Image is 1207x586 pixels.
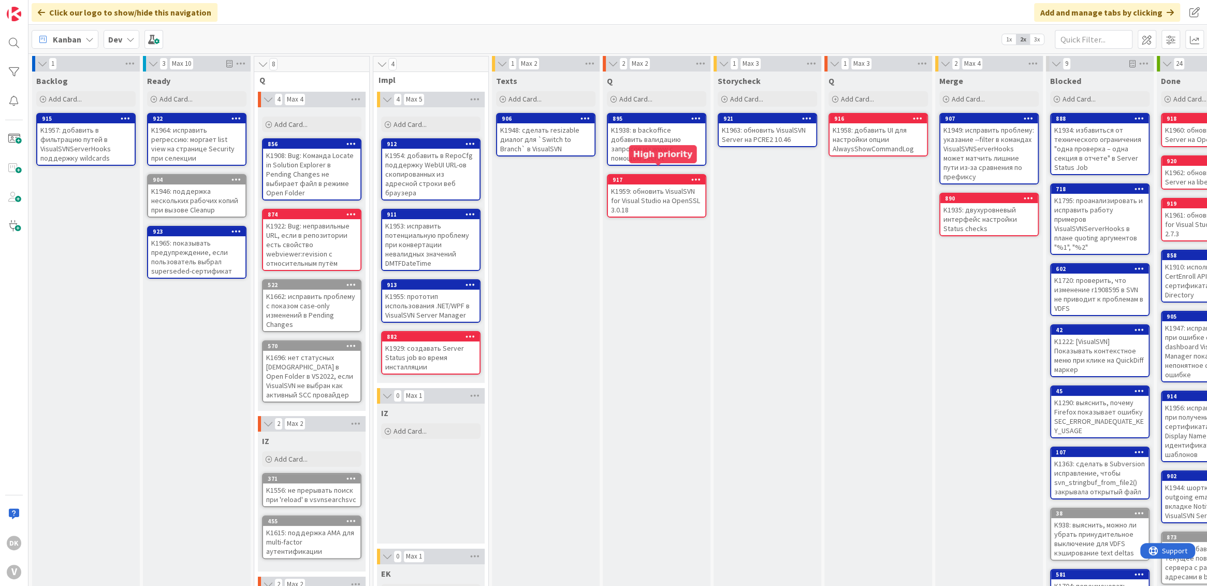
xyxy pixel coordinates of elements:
[964,61,980,66] div: Max 4
[382,149,479,199] div: K1954: добавить в RepoCfg поддержку WebUI URL-ов скопированных из адресной строки веб браузера
[496,76,517,86] span: Texts
[952,94,985,104] span: Add Card...
[263,474,360,483] div: 371
[1051,114,1148,174] div: 888K1934: избавиться от технического ограничения "одна проверка – одна секция в отчете" в Server ...
[153,228,245,235] div: 923
[719,123,816,146] div: K1963: обновить VisualSVN Server на PCRE2 10.46
[1051,387,1148,396] div: 45
[497,114,594,123] div: 906
[1051,509,1148,560] div: 38K938: выяснить, можно ли убрать принудительное выключение для VDFS кэширование text deltas
[830,114,927,155] div: 916K1958: добавить UI для настройки опции AlwaysShowCommandLog
[619,58,628,70] span: 2
[268,518,360,525] div: 455
[1055,30,1132,49] input: Quick Filter...
[159,94,193,104] span: Add Card...
[1056,265,1148,273] div: 602
[1051,114,1148,123] div: 888
[1056,449,1148,456] div: 107
[394,120,427,129] span: Add Card...
[1051,325,1148,376] div: 42K1222: [VisualSVN] Показывать контекстное меню при клике на QuickDiff маркер
[1051,457,1148,498] div: K1363: сделать в Subversion исправление, чтобы svn_stringbuf_from_file2() закрывала открытый файл
[148,184,245,217] div: K1946: поддержка нескольких рабочих копий при вызове Cleanup
[42,115,135,122] div: 915
[381,568,391,579] span: EK
[49,58,57,70] span: 1
[382,332,479,374] div: 882K1929: создавать Server Status job во время инсталляции
[608,114,705,165] div: 895K1938: в backoffice добавить валидацию запросов из www с помощью secret
[1173,58,1185,70] span: 24
[940,114,1038,183] div: 907K1949: исправить проблему: указание --filter в командах VisualSVNServerHooks может матчить лиш...
[508,58,517,70] span: 1
[287,421,303,426] div: Max 2
[1051,325,1148,335] div: 42
[1051,194,1148,254] div: K1795: проанализировать и исправить работу примеров VisualSVNServerHooks в плане quoting аргумент...
[7,7,21,21] img: Visit kanbanzone.com
[382,332,479,341] div: 882
[834,115,927,122] div: 916
[263,149,360,199] div: K1908: Bug: Команда Locate in Solution Explorer в Pending Changes не выбирает файл в режиме Open ...
[268,475,360,482] div: 371
[263,341,360,402] div: 570K1696: нет статусных [DEMOGRAPHIC_DATA] в Open Folder в VS2022, если VisualSVN не выбран как а...
[148,175,245,217] div: 904K1946: поддержка нескольких рабочих копий при вызове Cleanup
[148,236,245,278] div: K1965: показывать предупреждение, если пользователь выбрал superseded-сертификат
[1056,571,1148,578] div: 581
[828,76,834,86] span: Q
[381,408,388,418] span: IZ
[108,34,122,45] b: Dev
[263,290,360,331] div: K1662: исправить проблему с показом case-only изменений в Pending Changes
[22,2,47,14] span: Support
[269,58,278,70] span: 8
[263,483,360,506] div: K1556: не прерывать поиск при 'reload' в vsvnsearchsvc
[1051,184,1148,194] div: 718
[388,58,397,70] span: 4
[1063,94,1096,104] span: Add Card...
[940,123,1038,183] div: K1949: исправить проблему: указание --filter в командах VisualSVNServerHooks может матчить лишние...
[1051,274,1148,315] div: K1720: проверить, что изменение r1908595 в SVN не приводит к проблемам в VDFS
[148,114,245,123] div: 922
[36,76,68,86] span: Backlog
[172,61,191,66] div: Max 10
[1051,335,1148,376] div: K1222: [VisualSVN] Показывать контекстное меню при клике на QuickDiff маркер
[382,139,479,149] div: 912
[263,280,360,331] div: 522K1662: исправить проблему с показом case-only изменений в Pending Changes
[1063,58,1071,70] span: 9
[945,195,1038,202] div: 890
[263,210,360,219] div: 874
[382,210,479,219] div: 911
[1051,570,1148,579] div: 581
[53,33,81,46] span: Kanban
[940,194,1038,203] div: 890
[1056,115,1148,122] div: 888
[394,550,402,563] span: 0
[153,176,245,183] div: 904
[613,176,705,183] div: 917
[7,536,21,550] div: DK
[1051,509,1148,518] div: 38
[608,123,705,165] div: K1938: в backoffice добавить валидацию запросов из www с помощью secret
[153,115,245,122] div: 922
[952,58,960,70] span: 2
[387,140,479,148] div: 912
[382,139,479,199] div: 912K1954: добавить в RepoCfg поддержку WebUI URL-ов скопированных из адресной строки веб браузера
[263,341,360,351] div: 570
[148,227,245,278] div: 923K1965: показывать предупреждение, если пользователь выбрал superseded-сертификат
[394,390,402,402] span: 0
[1051,264,1148,274] div: 602
[263,219,360,270] div: K1922: Bug: неправильные URL, если в репозитории есть свойство webviewer:revision с относительным...
[263,280,360,290] div: 522
[939,76,963,86] span: Merge
[274,120,308,129] span: Add Card...
[1056,388,1148,395] div: 45
[1050,76,1081,86] span: Blocked
[730,94,763,104] span: Add Card...
[287,97,303,102] div: Max 4
[259,75,356,85] span: Q
[148,123,245,165] div: K1964: исправить регрессию: моргает list view на странице Security при селекции
[743,61,759,66] div: Max 3
[394,426,427,436] span: Add Card...
[1002,34,1016,45] span: 1x
[37,123,135,165] div: K1957: добавить в фильтрацию путей в VisualSVNServerHooks поддержку wildcards
[379,75,475,85] span: Impl
[718,76,761,86] span: Storycheck
[37,114,135,123] div: 915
